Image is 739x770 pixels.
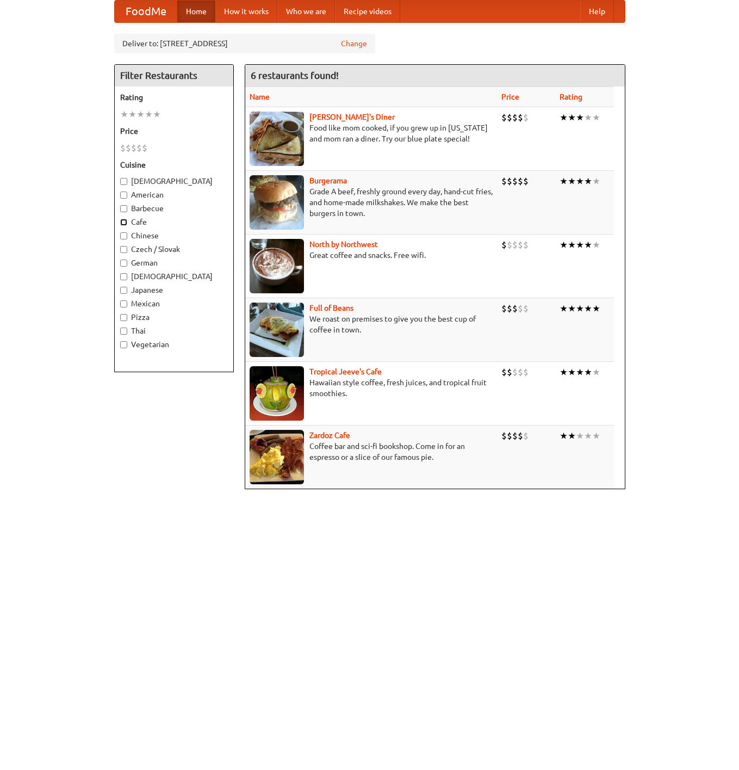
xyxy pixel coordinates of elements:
[120,314,127,321] input: Pizza
[584,366,592,378] li: ★
[507,239,512,251] li: $
[592,112,600,124] li: ★
[523,175,529,187] li: $
[250,186,493,219] p: Grade A beef, freshly ground every day, hand-cut fries, and home-made milkshakes. We make the bes...
[501,175,507,187] li: $
[576,239,584,251] li: ★
[136,142,142,154] li: $
[120,189,228,200] label: American
[250,239,304,293] img: north.jpg
[592,366,600,378] li: ★
[250,313,493,335] p: We roast on premises to give you the best cup of coffee in town.
[580,1,614,22] a: Help
[560,430,568,442] li: ★
[126,142,131,154] li: $
[120,328,127,335] input: Thai
[512,175,518,187] li: $
[120,142,126,154] li: $
[145,108,153,120] li: ★
[120,126,228,137] h5: Price
[309,176,347,185] a: Burgerama
[592,303,600,315] li: ★
[250,430,304,484] img: zardoz.jpg
[120,273,127,280] input: [DEMOGRAPHIC_DATA]
[115,1,177,22] a: FoodMe
[120,217,228,227] label: Cafe
[501,430,507,442] li: $
[560,303,568,315] li: ★
[576,303,584,315] li: ★
[501,93,519,101] a: Price
[576,430,584,442] li: ★
[120,176,228,187] label: [DEMOGRAPHIC_DATA]
[576,112,584,124] li: ★
[250,441,493,463] p: Coffee bar and sci-fi bookshop. Come in for an espresso or a slice of our famous pie.
[309,113,395,121] a: [PERSON_NAME]'s Diner
[120,325,228,336] label: Thai
[523,303,529,315] li: $
[501,239,507,251] li: $
[592,239,600,251] li: ★
[523,239,529,251] li: $
[592,430,600,442] li: ★
[131,142,136,154] li: $
[518,112,523,124] li: $
[560,366,568,378] li: ★
[277,1,335,22] a: Who we are
[177,1,215,22] a: Home
[250,250,493,261] p: Great coffee and snacks. Free wifi.
[512,112,518,124] li: $
[560,239,568,251] li: ★
[518,366,523,378] li: $
[309,431,350,440] a: Zardoz Cafe
[153,108,161,120] li: ★
[584,239,592,251] li: ★
[215,1,277,22] a: How it works
[120,257,228,268] label: German
[560,93,582,101] a: Rating
[120,178,127,185] input: [DEMOGRAPHIC_DATA]
[120,232,127,239] input: Chinese
[518,430,523,442] li: $
[309,367,382,376] a: Tropical Jeeve's Cafe
[576,366,584,378] li: ★
[120,287,127,294] input: Japanese
[584,112,592,124] li: ★
[120,230,228,241] label: Chinese
[507,112,512,124] li: $
[501,366,507,378] li: $
[120,285,228,295] label: Japanese
[507,366,512,378] li: $
[120,219,127,226] input: Cafe
[120,260,127,267] input: German
[523,430,529,442] li: $
[568,239,576,251] li: ★
[576,175,584,187] li: ★
[114,34,375,53] div: Deliver to: [STREET_ADDRESS]
[120,92,228,103] h5: Rating
[115,65,233,87] h4: Filter Restaurants
[250,93,270,101] a: Name
[507,175,512,187] li: $
[512,366,518,378] li: $
[501,112,507,124] li: $
[309,304,353,312] a: Full of Beans
[120,108,128,120] li: ★
[251,70,339,81] ng-pluralize: 6 restaurants found!
[584,303,592,315] li: ★
[592,175,600,187] li: ★
[568,303,576,315] li: ★
[309,240,378,249] a: North by Northwest
[335,1,400,22] a: Recipe videos
[568,430,576,442] li: ★
[250,112,304,166] img: sallys.jpg
[120,300,127,307] input: Mexican
[120,205,127,212] input: Barbecue
[120,192,127,199] input: American
[507,303,512,315] li: $
[120,298,228,309] label: Mexican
